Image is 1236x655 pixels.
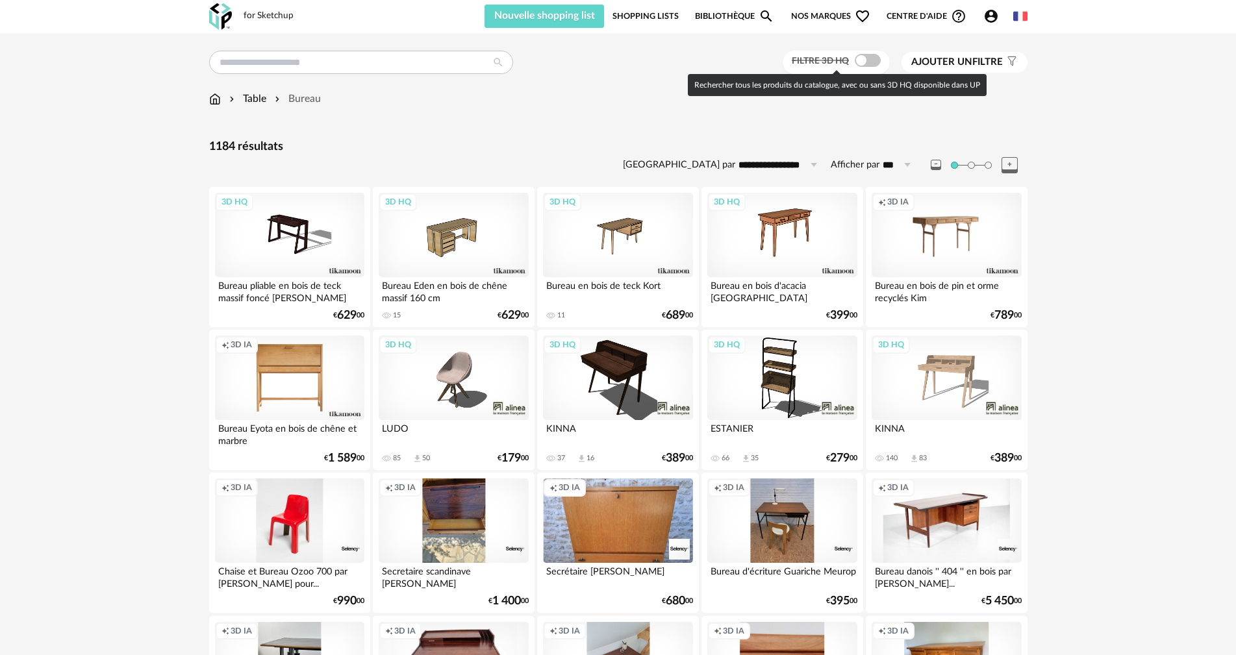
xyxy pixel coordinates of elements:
div: € 00 [333,597,364,606]
span: 3D IA [231,626,252,636]
span: Creation icon [878,626,886,636]
div: 3D HQ [379,193,417,210]
div: LUDO [379,420,528,446]
span: Creation icon [385,626,393,636]
a: Creation icon 3D IA Bureau Eyota en bois de chêne et marbre €1 58900 [209,330,370,470]
a: BibliothèqueMagnify icon [695,5,774,28]
a: Creation icon 3D IA Bureau d'écriture Guariche Meurop €39500 [701,473,863,613]
img: svg+xml;base64,PHN2ZyB3aWR0aD0iMTYiIGhlaWdodD0iMTciIHZpZXdCb3g9IjAgMCAxNiAxNyIgZmlsbD0ibm9uZSIgeG... [209,92,221,106]
span: 3D IA [723,626,744,636]
span: Centre d'aideHelp Circle Outline icon [887,8,966,24]
a: Creation icon 3D IA Secrétaire [PERSON_NAME] €68000 [537,473,698,613]
div: € 00 [826,597,857,606]
div: € 00 [826,454,857,463]
div: 83 [919,454,927,463]
img: OXP [209,3,232,30]
span: 3D IA [231,340,252,350]
span: 789 [994,311,1014,320]
div: 3D HQ [708,336,746,353]
span: Account Circle icon [983,8,999,24]
div: 3D HQ [544,336,581,353]
span: Heart Outline icon [855,8,870,24]
div: 85 [393,454,401,463]
span: Creation icon [714,482,722,493]
a: 3D HQ Bureau en bois de teck Kort 11 €68900 [537,187,698,327]
div: 3D HQ [872,336,910,353]
div: ESTANIER [707,420,857,446]
span: 3D IA [559,482,580,493]
span: Download icon [412,454,422,463]
a: Creation icon 3D IA Bureau en bois de pin et orme recyclés Kim €78900 [866,187,1027,327]
span: Download icon [909,454,919,463]
div: Table [227,92,266,106]
span: 3D IA [887,482,909,493]
button: Nouvelle shopping list [485,5,605,28]
span: 3D IA [394,482,416,493]
div: for Sketchup [244,10,294,22]
div: € 00 [324,454,364,463]
span: 990 [337,597,357,606]
span: 389 [994,454,1014,463]
span: 680 [666,597,685,606]
div: 3D HQ [708,193,746,210]
span: 3D IA [887,197,909,207]
div: € 00 [990,311,1022,320]
span: Creation icon [878,197,886,207]
span: Help Circle Outline icon [951,8,966,24]
div: 3D HQ [544,193,581,210]
span: Creation icon [878,482,886,493]
div: € 00 [498,454,529,463]
div: Bureau d'écriture Guariche Meurop [707,563,857,589]
span: Nouvelle shopping list [494,10,595,21]
div: Secretaire scandinave [PERSON_NAME] [379,563,528,589]
div: 3D HQ [216,193,253,210]
div: € 00 [333,311,364,320]
span: 689 [666,311,685,320]
span: Magnify icon [759,8,774,24]
a: 3D HQ KINNA 37 Download icon 16 €38900 [537,330,698,470]
div: € 00 [826,311,857,320]
span: 3D IA [887,626,909,636]
span: Nos marques [791,5,870,28]
div: 140 [886,454,898,463]
span: 389 [666,454,685,463]
span: 1 400 [492,597,521,606]
div: Rechercher tous les produits du catalogue, avec ou sans 3D HQ disponible dans UP [688,74,987,96]
div: Bureau en bois de pin et orme recyclés Kim [872,277,1021,303]
a: 3D HQ LUDO 85 Download icon 50 €17900 [373,330,534,470]
div: Bureau en bois d'acacia [GEOGRAPHIC_DATA] [707,277,857,303]
span: Creation icon [549,482,557,493]
span: 629 [501,311,521,320]
div: KINNA [543,420,692,446]
span: 279 [830,454,850,463]
span: 395 [830,597,850,606]
span: Download icon [741,454,751,463]
span: Account Circle icon [983,8,1005,24]
div: 16 [586,454,594,463]
span: 399 [830,311,850,320]
span: 3D IA [559,626,580,636]
a: 3D HQ Bureau en bois d'acacia [GEOGRAPHIC_DATA] €39900 [701,187,863,327]
div: Chaise et Bureau Ozoo 700 par [PERSON_NAME] pour... [215,563,364,589]
span: 179 [501,454,521,463]
div: € 00 [662,454,693,463]
div: Bureau danois '' 404 '' en bois par [PERSON_NAME]... [872,563,1021,589]
span: Filter icon [1003,56,1018,69]
span: Filtre 3D HQ [792,56,849,66]
span: Creation icon [221,340,229,350]
div: 15 [393,311,401,320]
span: Ajouter un [911,57,972,67]
div: € 00 [662,311,693,320]
span: filtre [911,56,1003,69]
div: 35 [751,454,759,463]
a: 3D HQ Bureau pliable en bois de teck massif foncé [PERSON_NAME] €62900 [209,187,370,327]
span: Creation icon [385,482,393,493]
div: Bureau pliable en bois de teck massif foncé [PERSON_NAME] [215,277,364,303]
a: Creation icon 3D IA Secretaire scandinave [PERSON_NAME] €1 40000 [373,473,534,613]
span: 3D IA [723,482,744,493]
div: Bureau Eden en bois de chêne massif 160 cm [379,277,528,303]
a: 3D HQ Bureau Eden en bois de chêne massif 160 cm 15 €62900 [373,187,534,327]
div: 1184 résultats [209,140,1028,154]
div: € 00 [498,311,529,320]
span: Creation icon [221,626,229,636]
